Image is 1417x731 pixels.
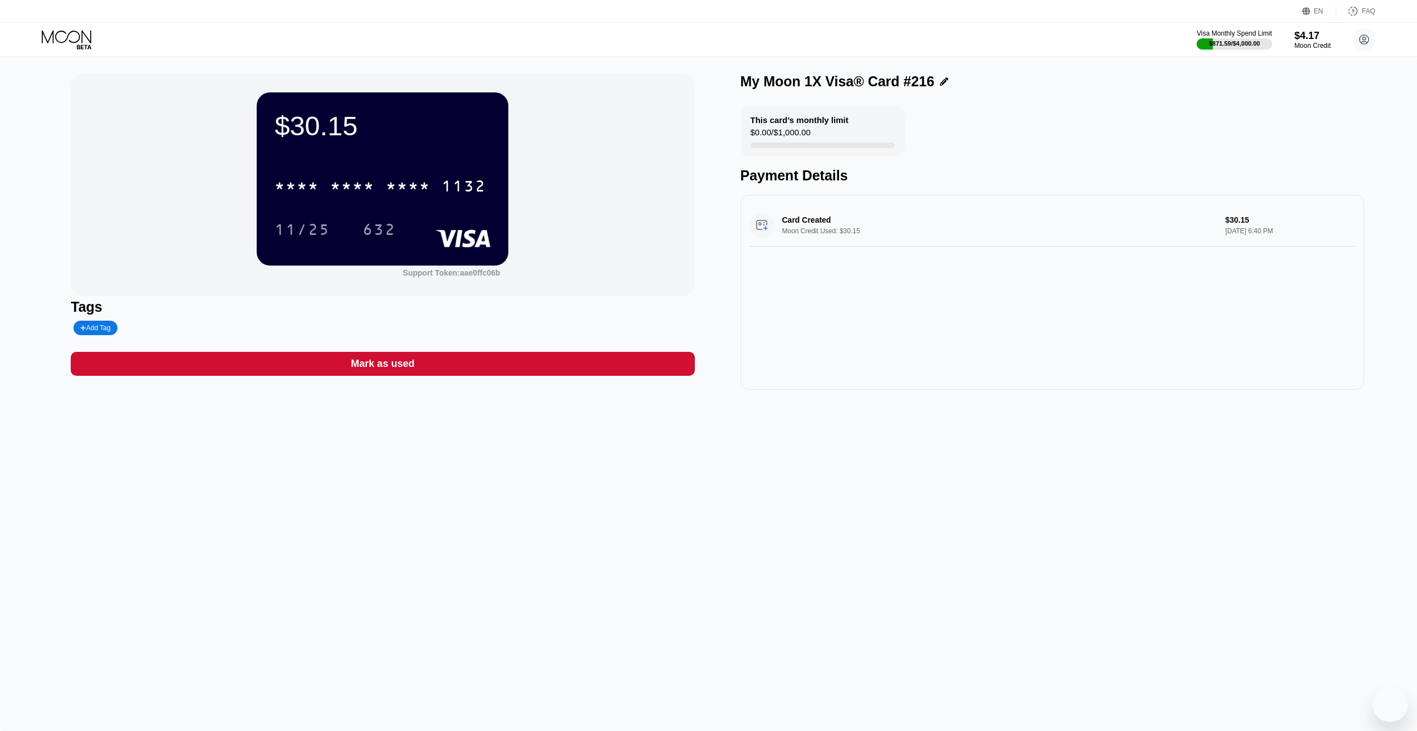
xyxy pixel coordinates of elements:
[403,268,501,277] div: Support Token: aae0ffc06b
[741,73,935,90] div: My Moon 1X Visa® Card #216
[403,268,501,277] div: Support Token:aae0ffc06b
[741,168,1364,184] div: Payment Details
[1295,30,1331,50] div: $4.17Moon Credit
[1302,6,1336,17] div: EN
[73,321,117,335] div: Add Tag
[71,352,694,376] div: Mark as used
[1362,7,1375,15] div: FAQ
[1314,7,1323,15] div: EN
[751,115,849,125] div: This card’s monthly limit
[1197,30,1272,37] div: Visa Monthly Spend Limit
[1336,6,1375,17] div: FAQ
[1197,30,1272,50] div: Visa Monthly Spend Limit$871.59/$4,000.00
[1295,42,1331,50] div: Moon Credit
[1372,686,1408,722] iframe: Mesajlaşma penceresini başlatma düğmesi, görüşme devam ediyor
[354,215,404,243] div: 632
[274,110,491,141] div: $30.15
[1209,40,1260,47] div: $871.59 / $4,000.00
[274,222,330,240] div: 11/25
[351,357,414,370] div: Mark as used
[442,179,486,197] div: 1132
[751,127,811,143] div: $0.00 / $1,000.00
[71,299,694,315] div: Tags
[1295,30,1331,42] div: $4.17
[266,215,339,243] div: 11/25
[80,324,110,332] div: Add Tag
[362,222,396,240] div: 632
